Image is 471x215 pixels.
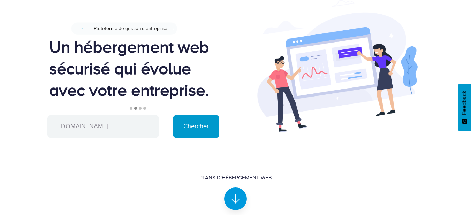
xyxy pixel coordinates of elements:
[49,36,225,101] div: Un hébergement web sécurisé qui évolue avec votre entreprise.
[173,115,219,138] input: Chercher
[458,84,471,131] button: Feedback - Afficher l’enquête
[199,174,272,204] a: Plans d'hébergement Web
[71,21,203,36] a: NouveauPlateforme de gestion d'entreprise.
[199,174,272,182] div: Plans d'hébergement Web
[47,115,159,138] input: Ex : ibracilinks.com
[93,26,168,31] span: Plateforme de gestion d'entreprise.
[461,91,468,115] span: Feedback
